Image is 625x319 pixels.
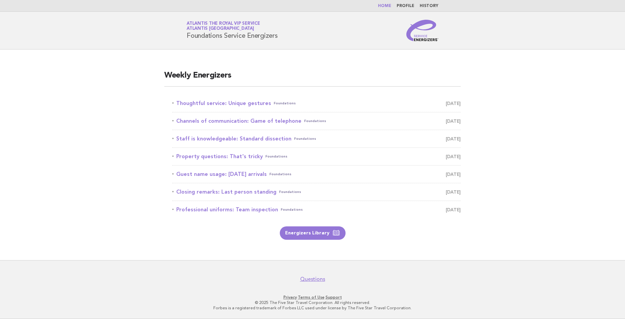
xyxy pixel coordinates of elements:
p: © 2025 The Five Star Travel Corporation. All rights reserved. [108,300,517,305]
span: Foundations [281,205,303,214]
a: Questions [300,276,325,283]
a: Closing remarks: Last person standingFoundations [DATE] [172,187,461,197]
span: [DATE] [446,187,461,197]
span: Foundations [269,170,291,179]
span: [DATE] [446,99,461,108]
span: [DATE] [446,134,461,143]
a: Privacy [283,295,297,300]
span: [DATE] [446,152,461,161]
a: Guest name usage: [DATE] arrivalsFoundations [DATE] [172,170,461,179]
h1: Foundations Service Energizers [187,22,278,39]
a: Terms of Use [298,295,325,300]
span: Foundations [274,99,296,108]
span: Foundations [265,152,287,161]
a: Staff is knowledgeable: Standard dissectionFoundations [DATE] [172,134,461,143]
a: Thoughtful service: Unique gesturesFoundations [DATE] [172,99,461,108]
span: Foundations [279,187,301,197]
a: History [420,4,438,8]
a: Channels of communication: Game of telephoneFoundations [DATE] [172,116,461,126]
span: [DATE] [446,170,461,179]
a: Professional uniforms: Team inspectionFoundations [DATE] [172,205,461,214]
a: Property questions: That's trickyFoundations [DATE] [172,152,461,161]
p: Forbes is a registered trademark of Forbes LLC used under license by The Five Star Travel Corpora... [108,305,517,311]
span: Atlantis [GEOGRAPHIC_DATA] [187,27,254,31]
span: Foundations [304,116,326,126]
a: Support [326,295,342,300]
span: [DATE] [446,205,461,214]
a: Home [378,4,391,8]
span: [DATE] [446,116,461,126]
span: Foundations [294,134,316,143]
img: Service Energizers [406,20,438,41]
a: Energizers Library [280,226,346,240]
a: Profile [397,4,414,8]
a: Atlantis the Royal VIP ServiceAtlantis [GEOGRAPHIC_DATA] [187,21,260,31]
h2: Weekly Energizers [164,70,461,87]
p: · · [108,295,517,300]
